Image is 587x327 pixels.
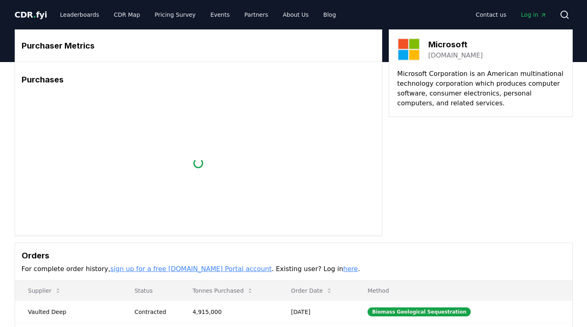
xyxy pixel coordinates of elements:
a: sign up for a free [DOMAIN_NAME] Portal account [110,265,272,273]
nav: Main [469,7,553,22]
h3: Orders [22,249,566,262]
p: Microsoft Corporation is an American multinational technology corporation which produces computer... [397,69,564,108]
button: Supplier [22,283,68,299]
a: CDR Map [107,7,146,22]
nav: Main [53,7,342,22]
a: here [343,265,358,273]
a: About Us [276,7,315,22]
h3: Purchaser Metrics [22,40,375,52]
a: [DOMAIN_NAME] [428,51,483,60]
div: loading [193,158,204,168]
img: Microsoft-logo [397,38,420,61]
div: Contracted [135,308,173,316]
a: Blog [317,7,343,22]
a: CDR.fyi [15,9,47,20]
a: Contact us [469,7,513,22]
a: Log in [514,7,553,22]
h3: Microsoft [428,38,483,51]
span: . [33,10,36,20]
a: Leaderboards [53,7,106,22]
span: CDR fyi [15,10,47,20]
h3: Purchases [22,73,375,86]
td: 4,915,000 [179,300,278,323]
a: Events [204,7,236,22]
a: Partners [238,7,275,22]
p: Method [361,287,565,295]
div: Biomass Geological Sequestration [368,307,471,316]
td: [DATE] [278,300,355,323]
button: Tonnes Purchased [186,283,260,299]
button: Order Date [285,283,339,299]
p: Status [128,287,173,295]
a: Pricing Survey [148,7,202,22]
span: Log in [521,11,546,19]
td: Vaulted Deep [15,300,122,323]
p: For complete order history, . Existing user? Log in . [22,264,566,274]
